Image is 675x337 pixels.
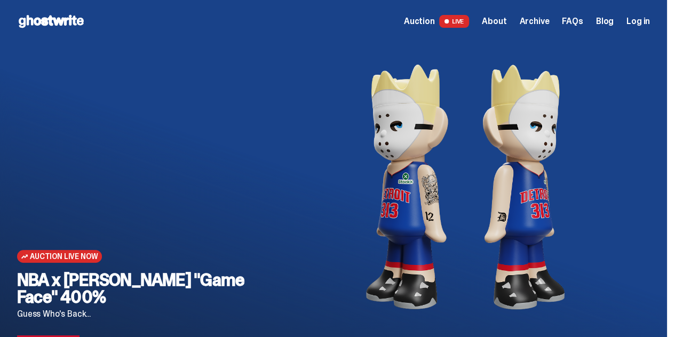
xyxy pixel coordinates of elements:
[30,252,98,261] span: Auction Live Now
[519,17,549,26] a: Archive
[596,17,614,26] a: Blog
[404,15,469,28] a: Auction LIVE
[298,43,633,331] img: NBA x Eminem "Game Face" 400%
[404,17,435,26] span: Auction
[439,15,470,28] span: LIVE
[482,17,506,26] a: About
[17,310,281,318] p: Guess Who's Back...
[17,271,281,305] h2: NBA x [PERSON_NAME] "Game Face" 400%
[562,17,583,26] a: FAQs
[626,17,650,26] a: Log in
